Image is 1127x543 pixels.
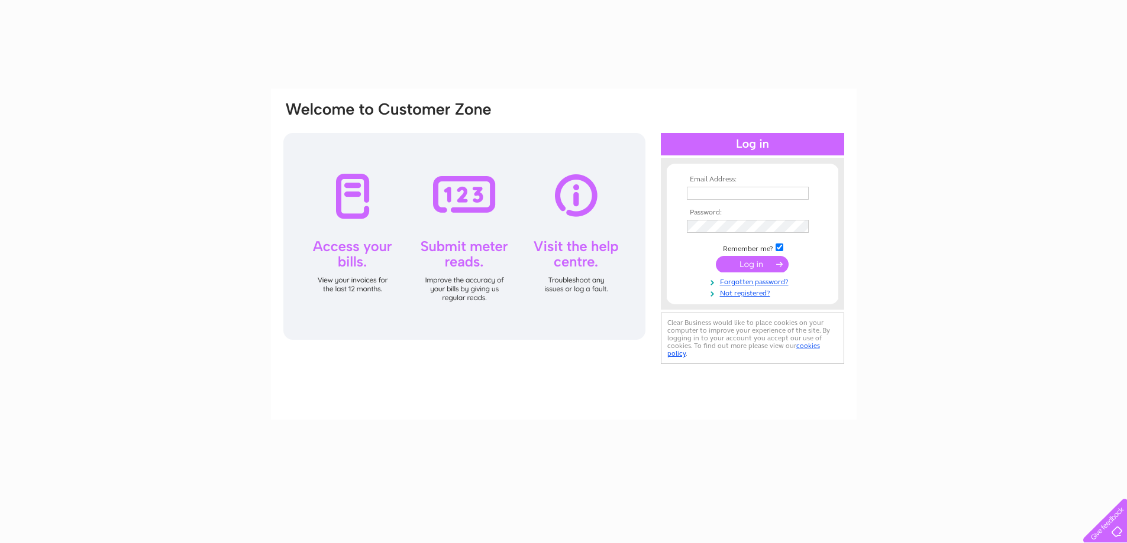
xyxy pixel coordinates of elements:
[687,275,821,287] a: Forgotten password?
[684,242,821,253] td: Remember me?
[684,209,821,217] th: Password:
[661,313,844,364] div: Clear Business would like to place cookies on your computer to improve your experience of the sit...
[684,175,821,184] th: Email Address:
[716,256,789,272] input: Submit
[667,342,820,357] a: cookies policy
[687,287,821,298] a: Not registered?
